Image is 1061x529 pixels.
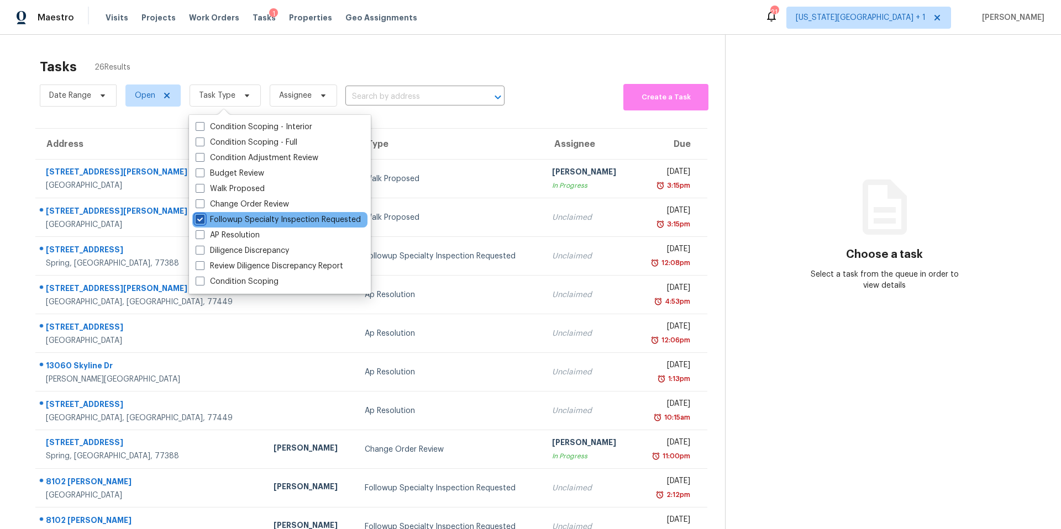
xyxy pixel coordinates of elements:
div: 8102 [PERSON_NAME] [46,476,256,490]
span: 26 Results [94,62,130,73]
div: [STREET_ADDRESS] [46,399,256,412]
div: [STREET_ADDRESS] [46,244,256,258]
img: Overdue Alarm Icon [650,257,659,268]
div: Unclaimed [552,328,626,339]
span: Create a Task [629,91,703,104]
div: Ap Resolution [365,405,534,416]
div: [DATE] [643,244,690,257]
div: [STREET_ADDRESS] [46,321,256,335]
img: Overdue Alarm Icon [656,180,665,191]
div: 1 [269,8,278,19]
label: Condition Adjustment Review [196,152,318,163]
div: 13060 Skyline Dr [46,360,256,374]
img: Overdue Alarm Icon [652,451,660,462]
span: Task Type [199,90,235,101]
div: [DATE] [643,282,690,296]
label: Diligence Discrepancy [196,245,289,256]
label: AP Resolution [196,230,260,241]
span: Projects [141,12,176,23]
div: 1:13pm [666,373,690,384]
div: [GEOGRAPHIC_DATA] [46,490,256,501]
img: Overdue Alarm Icon [656,219,665,230]
span: [PERSON_NAME] [978,12,1044,23]
img: Overdue Alarm Icon [654,296,663,307]
div: Unclaimed [552,367,626,378]
div: Unclaimed [552,212,626,223]
span: [US_STATE][GEOGRAPHIC_DATA] + 1 [796,12,926,23]
div: [GEOGRAPHIC_DATA], [GEOGRAPHIC_DATA], 77449 [46,297,256,308]
div: Ap Resolution [365,289,534,300]
div: [DATE] [643,166,690,180]
label: Condition Scoping - Interior [196,121,312,133]
div: [GEOGRAPHIC_DATA] [46,335,256,346]
label: Change Order Review [196,199,289,210]
h3: Choose a task [846,249,923,260]
label: Followup Specialty Inspection Requested [196,214,361,225]
span: Visits [106,12,128,23]
div: 2:12pm [664,489,690,500]
div: Unclaimed [552,483,626,494]
div: 10:15am [662,412,690,423]
div: [DATE] [643,398,690,412]
th: Type [356,129,543,160]
div: Ap Resolution [365,367,534,378]
div: [GEOGRAPHIC_DATA] [46,219,256,230]
button: Create a Task [623,84,708,110]
th: Address [35,129,265,160]
div: [STREET_ADDRESS][PERSON_NAME] [46,283,256,297]
div: Unclaimed [552,405,626,416]
th: Assignee [543,129,634,160]
div: [PERSON_NAME][GEOGRAPHIC_DATA] [46,374,256,385]
input: Search by address [345,88,474,105]
div: [GEOGRAPHIC_DATA] [46,180,256,191]
span: Geo Assignments [345,12,417,23]
div: [STREET_ADDRESS] [46,437,256,451]
div: In Progress [552,451,626,462]
div: [DATE] [643,514,690,528]
div: Followup Specialty Inspection Requested [365,251,534,262]
div: [DATE] [643,437,690,451]
label: Condition Scoping - Full [196,137,297,148]
h2: Tasks [40,61,77,72]
div: [DATE] [643,359,690,373]
div: Unclaimed [552,251,626,262]
div: Spring, [GEOGRAPHIC_DATA], 77388 [46,451,256,462]
div: Walk Proposed [365,173,534,184]
div: Select a task from the queue in order to view details [805,269,964,291]
div: [PERSON_NAME] [274,481,347,495]
div: Followup Specialty Inspection Requested [365,483,534,494]
span: Work Orders [189,12,239,23]
label: Budget Review [196,168,264,179]
div: [DATE] [643,321,690,335]
div: 8102 [PERSON_NAME] [46,515,256,528]
div: [GEOGRAPHIC_DATA], [GEOGRAPHIC_DATA], 77449 [46,412,256,424]
div: Spring, [GEOGRAPHIC_DATA], 77388 [46,258,256,269]
label: Walk Proposed [196,183,265,194]
img: Overdue Alarm Icon [650,335,659,346]
span: Date Range [49,90,91,101]
div: 3:15pm [665,219,690,230]
div: 11:00pm [660,451,690,462]
img: Overdue Alarm Icon [657,373,666,384]
div: [PERSON_NAME] [552,166,626,180]
img: Overdue Alarm Icon [653,412,662,423]
span: Assignee [279,90,312,101]
div: Ap Resolution [365,328,534,339]
div: In Progress [552,180,626,191]
th: Due [634,129,707,160]
div: Change Order Review [365,444,534,455]
div: [STREET_ADDRESS][PERSON_NAME] [46,166,256,180]
span: Maestro [38,12,74,23]
button: Open [490,89,506,105]
img: Overdue Alarm Icon [655,489,664,500]
div: Unclaimed [552,289,626,300]
div: [DATE] [643,205,690,219]
div: [DATE] [643,475,690,489]
div: Walk Proposed [365,212,534,223]
div: 12:06pm [659,335,690,346]
div: 21 [770,7,778,18]
div: 12:08pm [659,257,690,268]
div: [STREET_ADDRESS][PERSON_NAME] [46,205,256,219]
label: Condition Scoping [196,276,279,287]
div: [PERSON_NAME] [274,442,347,456]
